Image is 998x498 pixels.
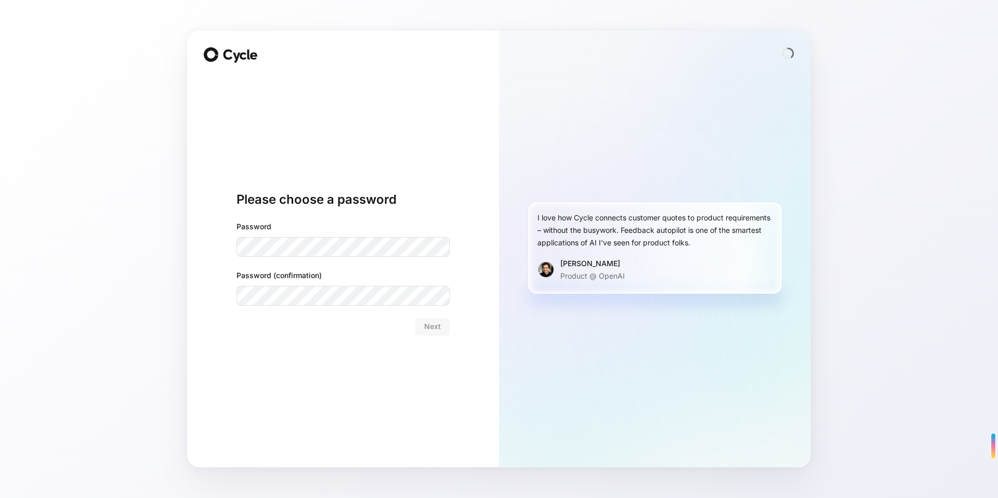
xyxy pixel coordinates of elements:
label: Password [237,220,450,233]
h1: Please choose a password [237,191,450,208]
p: Product @ OpenAI [560,270,625,282]
div: [PERSON_NAME] [560,257,625,270]
label: Password (confirmation) [237,269,450,282]
div: I love how Cycle connects customer quotes to product requirements – without the busywork. Feedbac... [537,212,772,249]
